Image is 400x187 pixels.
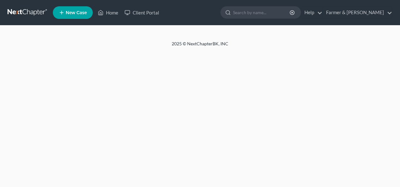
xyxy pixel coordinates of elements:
[301,7,322,18] a: Help
[323,7,392,18] a: Farmer & [PERSON_NAME]
[233,7,291,18] input: Search by name...
[66,10,87,15] span: New Case
[21,41,379,52] div: 2025 © NextChapterBK, INC
[121,7,162,18] a: Client Portal
[95,7,121,18] a: Home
